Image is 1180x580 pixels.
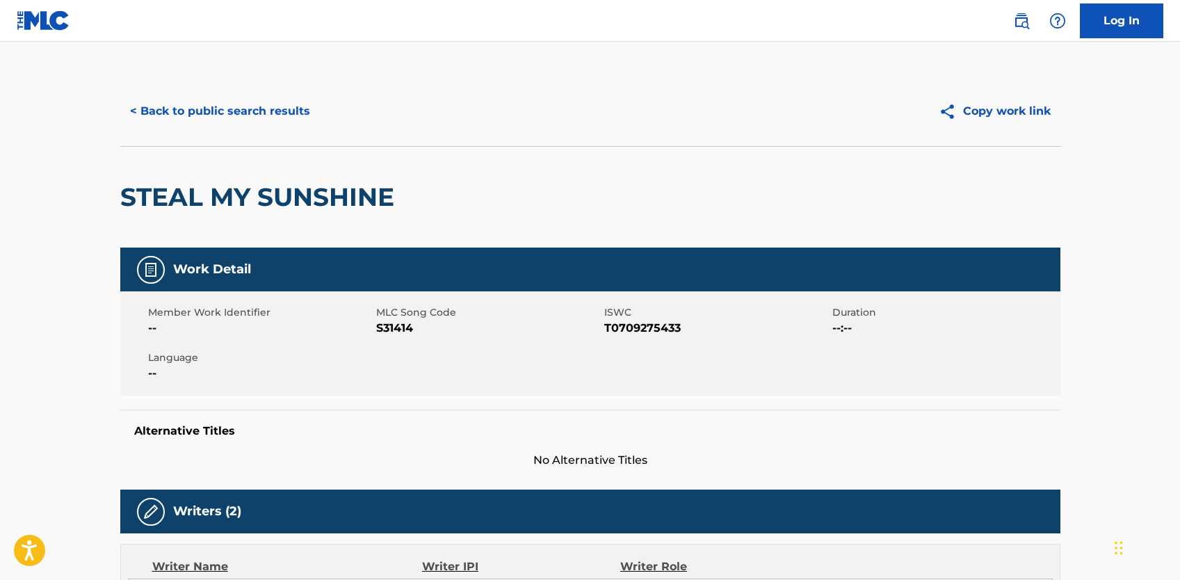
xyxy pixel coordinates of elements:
div: Drag [1115,527,1123,569]
img: Work Detail [143,261,159,278]
img: Writers [143,504,159,520]
div: Help [1044,7,1072,35]
h2: STEAL MY SUNSHINE [120,182,401,213]
h5: Alternative Titles [134,424,1046,438]
div: Writer IPI [422,558,620,575]
span: -- [148,320,373,337]
button: < Back to public search results [120,94,320,129]
span: S31414 [376,320,601,337]
h5: Work Detail [173,261,251,277]
img: help [1049,13,1066,29]
div: Writer Name [152,558,423,575]
h5: Writers (2) [173,504,241,519]
span: No Alternative Titles [120,452,1060,469]
span: Duration [832,305,1057,320]
span: T0709275433 [604,320,829,337]
span: Language [148,351,373,365]
div: Writer Role [620,558,800,575]
span: ISWC [604,305,829,320]
img: search [1013,13,1030,29]
a: Public Search [1008,7,1035,35]
iframe: Chat Widget [1110,513,1180,580]
span: -- [148,365,373,382]
span: Member Work Identifier [148,305,373,320]
button: Copy work link [929,94,1060,129]
img: Copy work link [939,103,963,120]
span: MLC Song Code [376,305,601,320]
span: --:-- [832,320,1057,337]
a: Log In [1080,3,1163,38]
img: MLC Logo [17,10,70,31]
